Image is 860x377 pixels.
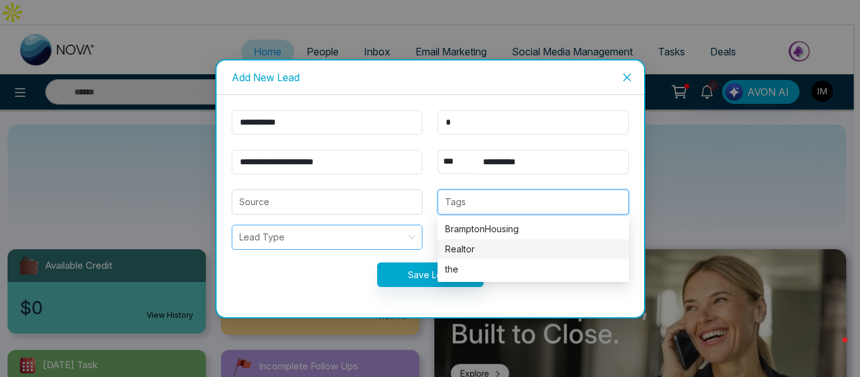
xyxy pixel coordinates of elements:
button: Close [610,60,644,94]
div: Realtor [438,239,629,259]
button: Save Lead [377,262,484,287]
div: BramptonHousing [438,219,629,239]
div: Add New Lead [232,70,629,84]
div: Realtor [445,242,621,256]
div: the [445,262,621,276]
iframe: Intercom live chat [817,334,847,364]
div: the [438,259,629,279]
div: BramptonHousing [445,222,621,236]
span: close [622,72,632,82]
